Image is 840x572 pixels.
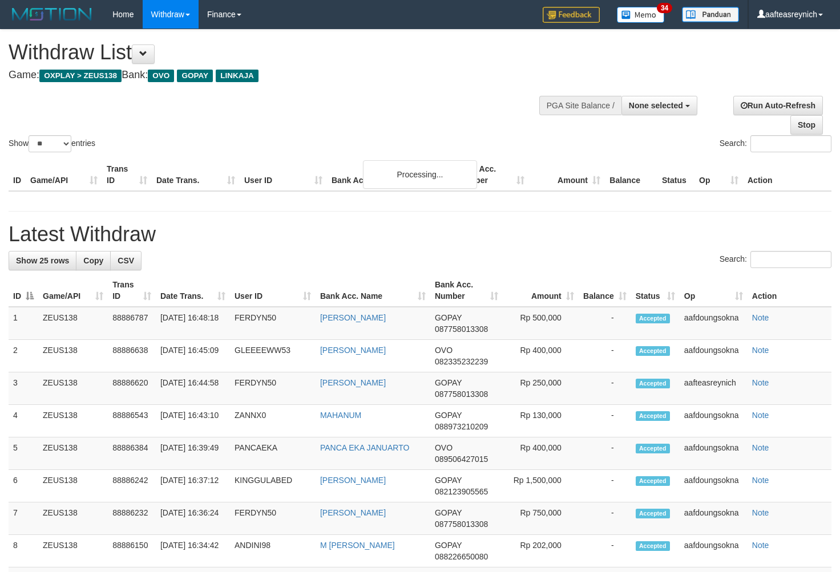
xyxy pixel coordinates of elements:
td: aafteasreynich [680,372,748,405]
td: KINGGULABED [230,470,316,502]
th: Amount [529,159,605,191]
td: aafdoungsokna [680,470,748,502]
th: ID [9,159,26,191]
a: Stop [790,115,823,135]
th: Trans ID [102,159,152,191]
a: [PERSON_NAME] [320,508,386,517]
div: PGA Site Balance / [539,96,621,115]
span: Copy 089506427015 to clipboard [435,455,488,464]
td: aafdoungsokna [680,405,748,437]
th: Game/API: activate to sort column ascending [38,274,108,307]
span: Accepted [636,346,670,356]
a: MAHANUM [320,411,361,420]
a: [PERSON_NAME] [320,313,386,322]
td: GLEEEEWW53 [230,340,316,372]
td: 7 [9,502,38,535]
a: Note [752,346,769,355]
td: ZEUS138 [38,307,108,340]
span: Copy 088226650080 to clipboard [435,552,488,561]
th: Balance: activate to sort column ascending [579,274,631,307]
div: Processing... [363,160,477,189]
td: 4 [9,405,38,437]
th: Bank Acc. Number: activate to sort column ascending [430,274,503,307]
input: Search: [750,251,831,268]
th: Trans ID: activate to sort column ascending [108,274,156,307]
a: CSV [110,251,142,270]
th: Status [657,159,694,191]
span: Copy 082123905565 to clipboard [435,487,488,496]
span: Accepted [636,509,670,518]
td: ZEUS138 [38,372,108,405]
label: Search: [720,251,831,268]
span: Show 25 rows [16,256,69,265]
span: Accepted [636,476,670,486]
span: Copy 087758013308 to clipboard [435,520,488,529]
th: Op: activate to sort column ascending [680,274,748,307]
td: 88886638 [108,340,156,372]
th: Bank Acc. Name: activate to sort column ascending [316,274,430,307]
span: Accepted [636,379,670,388]
td: - [579,502,631,535]
td: - [579,470,631,502]
span: GOPAY [435,313,462,322]
td: Rp 1,500,000 [503,470,579,502]
td: 88886543 [108,405,156,437]
a: [PERSON_NAME] [320,476,386,485]
td: aafdoungsokna [680,340,748,372]
a: Note [752,541,769,550]
a: Note [752,476,769,485]
a: Show 25 rows [9,251,76,270]
th: Balance [605,159,657,191]
td: PANCAEKA [230,437,316,470]
span: GOPAY [435,508,462,517]
th: Date Trans. [152,159,240,191]
td: 88886150 [108,535,156,567]
a: Note [752,411,769,420]
span: Accepted [636,314,670,323]
td: [DATE] 16:45:09 [156,340,230,372]
th: Game/API [26,159,102,191]
img: panduan.png [682,7,739,22]
td: 88886787 [108,307,156,340]
td: - [579,405,631,437]
label: Show entries [9,135,95,152]
td: 88886242 [108,470,156,502]
span: GOPAY [435,476,462,485]
td: 8 [9,535,38,567]
th: Op [694,159,743,191]
td: ZEUS138 [38,502,108,535]
th: Action [743,159,831,191]
td: FERDYN50 [230,502,316,535]
th: Date Trans.: activate to sort column ascending [156,274,230,307]
td: 88886620 [108,372,156,405]
h1: Withdraw List [9,41,548,64]
td: [DATE] 16:34:42 [156,535,230,567]
td: 88886384 [108,437,156,470]
a: [PERSON_NAME] [320,378,386,387]
td: [DATE] 16:44:58 [156,372,230,405]
img: Button%20Memo.svg [617,7,665,23]
span: GOPAY [435,411,462,420]
td: ZEUS138 [38,535,108,567]
th: Bank Acc. Number [453,159,529,191]
td: 88886232 [108,502,156,535]
a: [PERSON_NAME] [320,346,386,355]
span: GOPAY [177,70,213,82]
td: 6 [9,470,38,502]
a: M [PERSON_NAME] [320,541,395,550]
td: ZEUS138 [38,340,108,372]
td: - [579,535,631,567]
a: Note [752,313,769,322]
h1: Latest Withdraw [9,223,831,246]
td: [DATE] 16:43:10 [156,405,230,437]
td: ZANNX0 [230,405,316,437]
td: ANDINI98 [230,535,316,567]
td: Rp 500,000 [503,307,579,340]
a: Note [752,443,769,452]
td: [DATE] 16:39:49 [156,437,230,470]
td: aafdoungsokna [680,535,748,567]
span: Accepted [636,411,670,421]
th: User ID [240,159,327,191]
h4: Game: Bank: [9,70,548,81]
span: Copy 087758013308 to clipboard [435,324,488,334]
